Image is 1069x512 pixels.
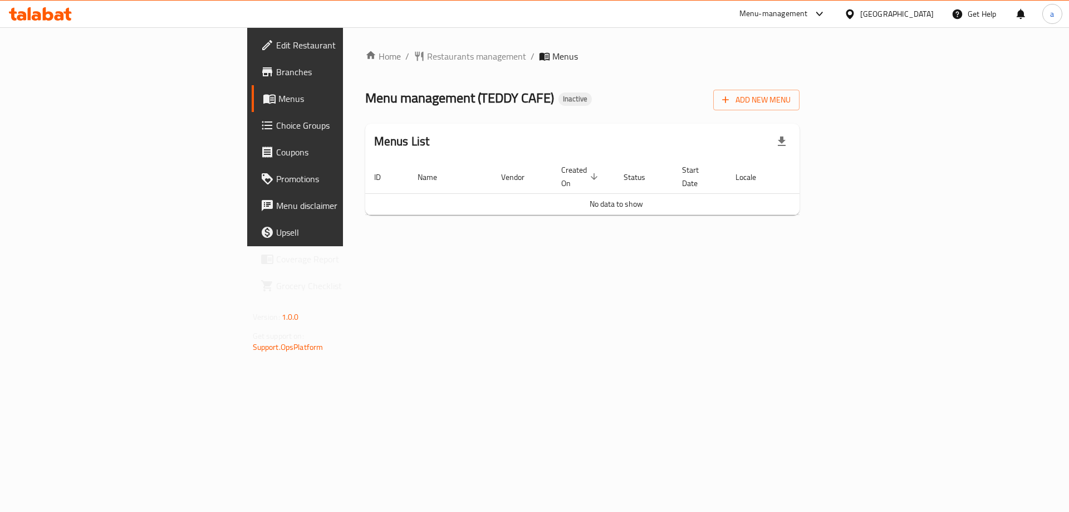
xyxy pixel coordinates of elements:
[252,192,426,219] a: Menu disclaimer
[252,139,426,165] a: Coupons
[253,310,280,324] span: Version:
[252,32,426,58] a: Edit Restaurant
[276,226,417,239] span: Upsell
[374,133,430,150] h2: Menus List
[252,112,426,139] a: Choice Groups
[252,272,426,299] a: Grocery Checklist
[252,58,426,85] a: Branches
[1050,8,1054,20] span: a
[501,170,539,184] span: Vendor
[282,310,299,324] span: 1.0.0
[252,246,426,272] a: Coverage Report
[365,85,554,110] span: Menu management ( TEDDY CAFE )
[374,170,395,184] span: ID
[252,219,426,246] a: Upsell
[739,7,808,21] div: Menu-management
[253,340,323,354] a: Support.OpsPlatform
[252,165,426,192] a: Promotions
[722,93,791,107] span: Add New Menu
[276,252,417,266] span: Coverage Report
[414,50,526,63] a: Restaurants management
[561,163,601,190] span: Created On
[276,119,417,132] span: Choice Groups
[365,50,800,63] nav: breadcrumb
[768,128,795,155] div: Export file
[558,94,592,104] span: Inactive
[531,50,534,63] li: /
[278,92,417,105] span: Menus
[558,92,592,106] div: Inactive
[276,199,417,212] span: Menu disclaimer
[276,279,417,292] span: Grocery Checklist
[784,160,867,194] th: Actions
[590,197,643,211] span: No data to show
[860,8,934,20] div: [GEOGRAPHIC_DATA]
[253,329,304,343] span: Get support on:
[276,145,417,159] span: Coupons
[365,160,867,215] table: enhanced table
[682,163,713,190] span: Start Date
[713,90,800,110] button: Add New Menu
[735,170,771,184] span: Locale
[418,170,452,184] span: Name
[276,65,417,79] span: Branches
[276,38,417,52] span: Edit Restaurant
[624,170,660,184] span: Status
[276,172,417,186] span: Promotions
[552,50,578,63] span: Menus
[252,85,426,112] a: Menus
[427,50,526,63] span: Restaurants management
